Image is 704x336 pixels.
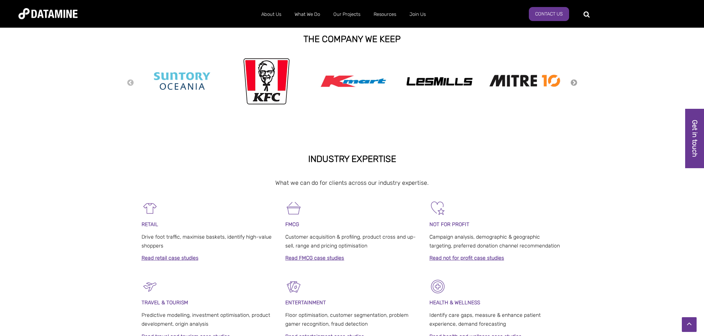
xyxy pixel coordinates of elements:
[529,7,569,21] a: Contact Us
[142,200,158,217] img: Retail-1
[142,278,158,295] img: Travel & Tourism
[142,234,272,249] span: Drive foot traffic, maximise baskets, identify high-value shoppers
[285,299,326,306] span: ENTERTAINMENT
[327,5,367,24] a: Our Projects
[402,75,476,88] img: Les Mills Logo
[429,200,446,217] img: Not For Profit
[308,154,396,164] strong: INDUSTRY EXPERTISE
[288,5,327,24] a: What We Do
[275,179,429,186] span: What we can do for clients across our industry expertise.
[18,8,78,19] img: Datamine
[488,72,562,89] img: Mitre 10
[317,59,391,103] img: Kmart logo
[303,34,401,44] strong: THE COMPANY WE KEEP
[127,79,134,87] button: Previous
[570,79,578,87] button: Next
[285,221,299,228] span: FMCG
[285,312,408,327] span: Floor optimisation, customer segmentation, problem gamer recognition, fraud detection
[255,5,288,24] a: About Us
[142,221,158,228] span: RETAIL
[429,234,560,249] span: Campaign analysis, demographic & geographic targeting, preferred donation channel recommendation
[429,221,469,228] span: NOT FOR PROFIT
[685,109,704,168] a: Get in touch
[243,56,290,106] img: kfc
[285,255,344,261] a: Read FMCG case studies
[142,255,198,261] a: Read retail case studies
[429,255,504,261] a: Read not for profit case studies
[145,60,219,102] img: Suntory Oceania
[429,299,480,306] strong: HEALTH & WELLNESS
[142,312,270,327] span: Predictive modelling, investment optimisation, product development, origin analysis
[285,200,302,217] img: FMCG
[285,278,302,295] img: Entertainment
[429,312,541,327] span: Identify care gaps, measure & enhance patient experience, demand forecasting
[142,299,188,306] span: TRAVEL & TOURISM
[285,234,416,249] span: Customer acquisition & profiling, product cross and up-sell, range and pricing optimisation
[429,278,446,295] img: Healthcare
[367,5,403,24] a: Resources
[403,5,432,24] a: Join Us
